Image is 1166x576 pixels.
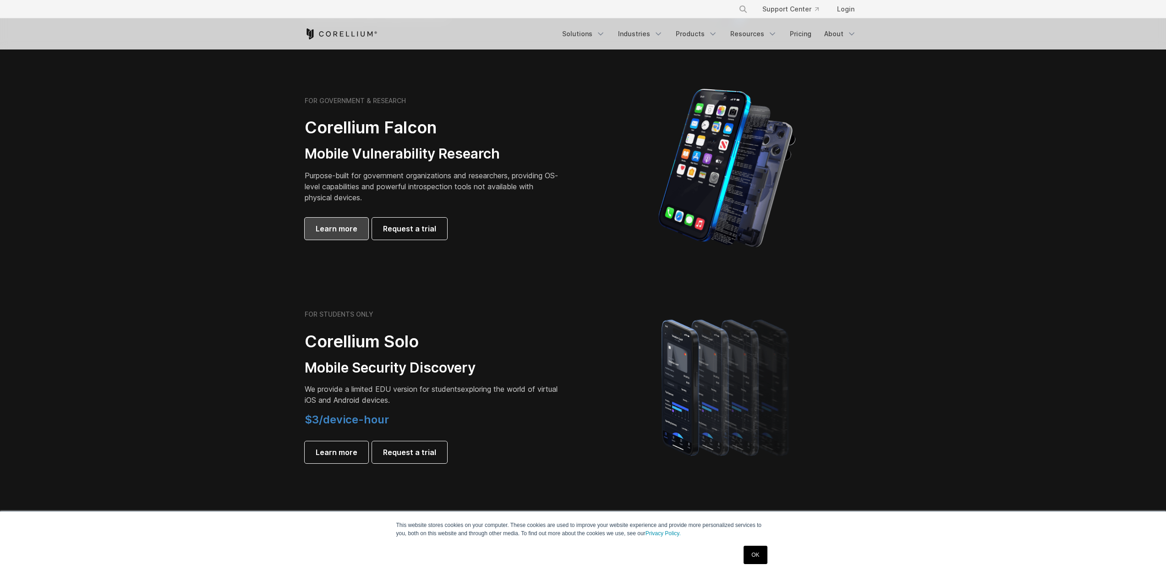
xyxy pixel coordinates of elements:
[725,26,783,42] a: Resources
[735,1,751,17] button: Search
[383,223,436,234] span: Request a trial
[305,331,561,352] h2: Corellium Solo
[305,384,561,406] p: exploring the world of virtual iOS and Android devices.
[305,218,368,240] a: Learn more
[372,441,447,463] a: Request a trial
[670,26,723,42] a: Products
[830,1,862,17] a: Login
[316,223,357,234] span: Learn more
[658,88,796,248] img: iPhone model separated into the mechanics used to build the physical device.
[557,26,611,42] a: Solutions
[305,97,406,105] h6: FOR GOVERNMENT & RESEARCH
[784,26,817,42] a: Pricing
[396,521,770,538] p: This website stores cookies on your computer. These cookies are used to improve your website expe...
[316,447,357,458] span: Learn more
[305,359,561,377] h3: Mobile Security Discovery
[305,441,368,463] a: Learn more
[643,307,810,467] img: A lineup of four iPhone models becoming more gradient and blurred
[728,1,862,17] div: Navigation Menu
[305,145,561,163] h3: Mobile Vulnerability Research
[819,26,862,42] a: About
[744,546,767,564] a: OK
[613,26,668,42] a: Industries
[305,170,561,203] p: Purpose-built for government organizations and researchers, providing OS-level capabilities and p...
[372,218,447,240] a: Request a trial
[305,413,389,426] span: $3/device-hour
[646,530,681,537] a: Privacy Policy.
[305,384,461,394] span: We provide a limited EDU version for students
[305,28,378,39] a: Corellium Home
[305,310,373,318] h6: FOR STUDENTS ONLY
[557,26,862,42] div: Navigation Menu
[755,1,826,17] a: Support Center
[305,117,561,138] h2: Corellium Falcon
[383,447,436,458] span: Request a trial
